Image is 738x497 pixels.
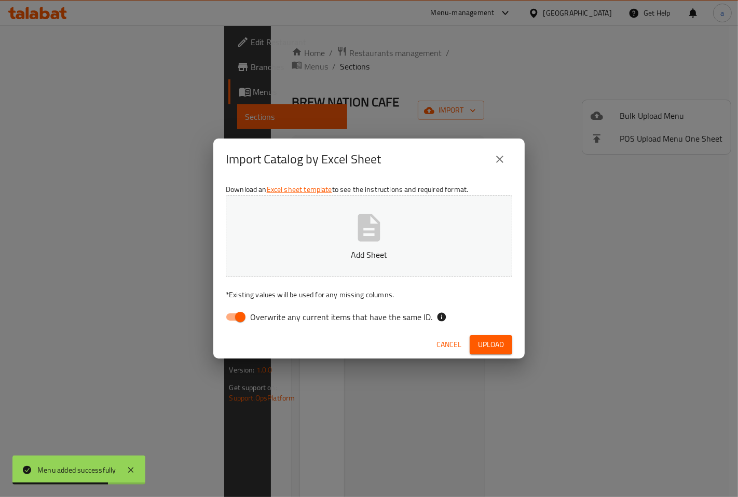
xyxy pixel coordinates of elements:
[470,335,512,354] button: Upload
[226,195,512,277] button: Add Sheet
[436,312,447,322] svg: If the overwrite option isn't selected, then the items that match an existing ID will be ignored ...
[242,248,496,261] p: Add Sheet
[432,335,466,354] button: Cancel
[213,180,525,330] div: Download an to see the instructions and required format.
[478,338,504,351] span: Upload
[226,289,512,300] p: Existing values will be used for any missing columns.
[487,147,512,172] button: close
[37,464,116,476] div: Menu added successfully
[436,338,461,351] span: Cancel
[267,183,332,196] a: Excel sheet template
[226,151,381,168] h2: Import Catalog by Excel Sheet
[250,311,432,323] span: Overwrite any current items that have the same ID.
